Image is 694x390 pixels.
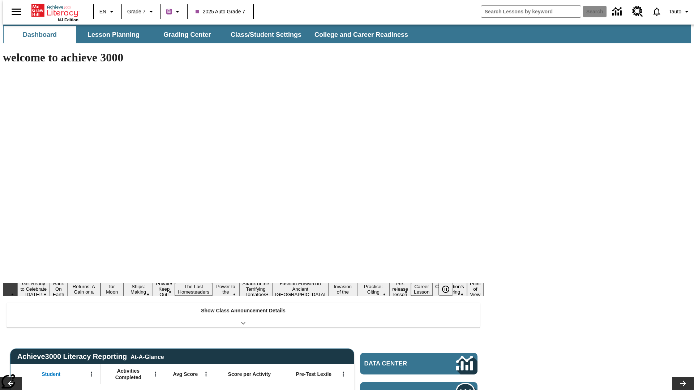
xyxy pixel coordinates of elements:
button: Slide 5 Cruise Ships: Making Waves [124,277,153,301]
button: Boost Class color is purple. Change class color [163,5,185,18]
span: NJ Edition [58,18,78,22]
button: Open Menu [338,369,349,380]
button: Slide 1 Get Ready to Celebrate Juneteenth! [17,280,50,298]
button: Open side menu [6,1,27,22]
button: Slide 11 The Invasion of the Free CD [328,277,357,301]
div: Pause [438,283,460,296]
span: Student [42,371,60,377]
button: Slide 6 Private! Keep Out! [153,280,175,298]
button: Slide 8 Solar Power to the People [212,277,239,301]
button: Slide 13 Pre-release lesson [389,280,411,298]
span: EN [99,8,106,16]
span: Data Center [364,360,432,367]
div: Show Class Announcement Details [7,303,480,328]
span: Grade 7 [127,8,146,16]
span: Activities Completed [104,368,152,381]
span: 2025 Auto Grade 7 [196,8,245,16]
a: Notifications [647,2,666,21]
button: Lesson Planning [77,26,150,43]
button: College and Career Readiness [309,26,414,43]
p: Show Class Announcement Details [201,307,286,315]
span: Achieve3000 Literacy Reporting [17,352,164,361]
a: Home [31,3,78,18]
button: Dashboard [4,26,76,43]
a: Resource Center, Will open in new tab [628,2,647,21]
button: Slide 16 Point of View [467,280,484,298]
button: Open Menu [86,369,97,380]
button: Slide 4 Time for Moon Rules? [100,277,124,301]
button: Slide 14 Career Lesson [411,283,432,296]
h1: welcome to achieve 3000 [3,51,484,64]
span: Avg Score [173,371,198,377]
button: Pause [438,283,453,296]
button: Grading Center [151,26,223,43]
button: Lesson carousel, Next [672,377,694,390]
a: Data Center [360,353,477,374]
button: Slide 10 Fashion Forward in Ancient Rome [272,280,328,298]
span: B [167,7,171,16]
button: Slide 2 Back On Earth [50,280,67,298]
div: SubNavbar [3,26,415,43]
button: Open Menu [201,369,211,380]
a: Data Center [608,2,628,22]
input: search field [481,6,581,17]
button: Profile/Settings [666,5,694,18]
div: SubNavbar [3,25,691,43]
span: Tauto [669,8,681,16]
button: Slide 9 Attack of the Terrifying Tomatoes [239,280,272,298]
span: Score per Activity [228,371,271,377]
button: Slide 12 Mixed Practice: Citing Evidence [357,277,389,301]
span: Pre-Test Lexile [296,371,332,377]
button: Class/Student Settings [225,26,307,43]
button: Slide 3 Free Returns: A Gain or a Drain? [67,277,100,301]
button: Slide 15 The Constitution's Balancing Act [432,277,467,301]
button: Slide 7 The Last Homesteaders [175,283,212,296]
button: Grade: Grade 7, Select a grade [124,5,158,18]
div: Home [31,3,78,22]
div: At-A-Glance [130,352,164,360]
button: Language: EN, Select a language [96,5,119,18]
button: Open Menu [150,369,161,380]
